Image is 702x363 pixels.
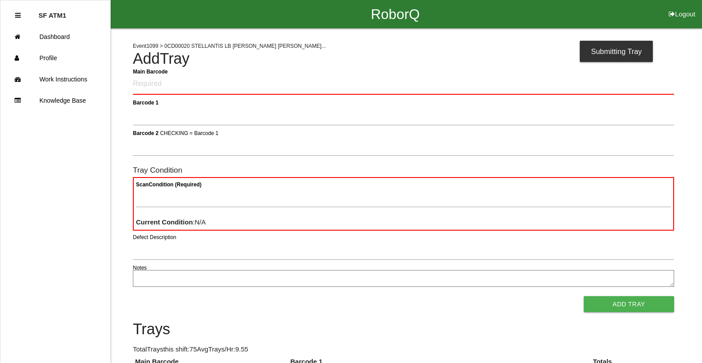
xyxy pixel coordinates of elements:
div: Close [15,5,21,26]
h6: Tray Condition [133,166,674,174]
a: Profile [0,47,110,69]
a: Work Instructions [0,69,110,90]
span: : N/A [136,218,206,226]
label: Defect Description [133,233,176,241]
b: Barcode 2 [133,130,159,136]
b: Barcode 1 [133,99,159,105]
span: Event 1099 > 0CD00020 STELLANTIS LB [PERSON_NAME] [PERSON_NAME]... [133,43,326,49]
b: Main Barcode [133,68,168,74]
span: CHECKING = Barcode 1 [160,130,218,136]
h4: Add Tray [133,50,674,67]
b: Current Condition [136,218,193,226]
div: Submitting Tray [580,41,653,62]
label: Notes [133,264,147,272]
h4: Trays [133,321,674,338]
a: Dashboard [0,26,110,47]
button: Add Tray [584,296,674,312]
p: Total Trays this shift: 75 Avg Trays /Hr: 9.55 [133,344,674,355]
p: SF ATM1 [39,5,66,19]
input: Required [133,74,674,95]
a: Knowledge Base [0,90,110,111]
b: Scan Condition (Required) [136,181,202,188]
